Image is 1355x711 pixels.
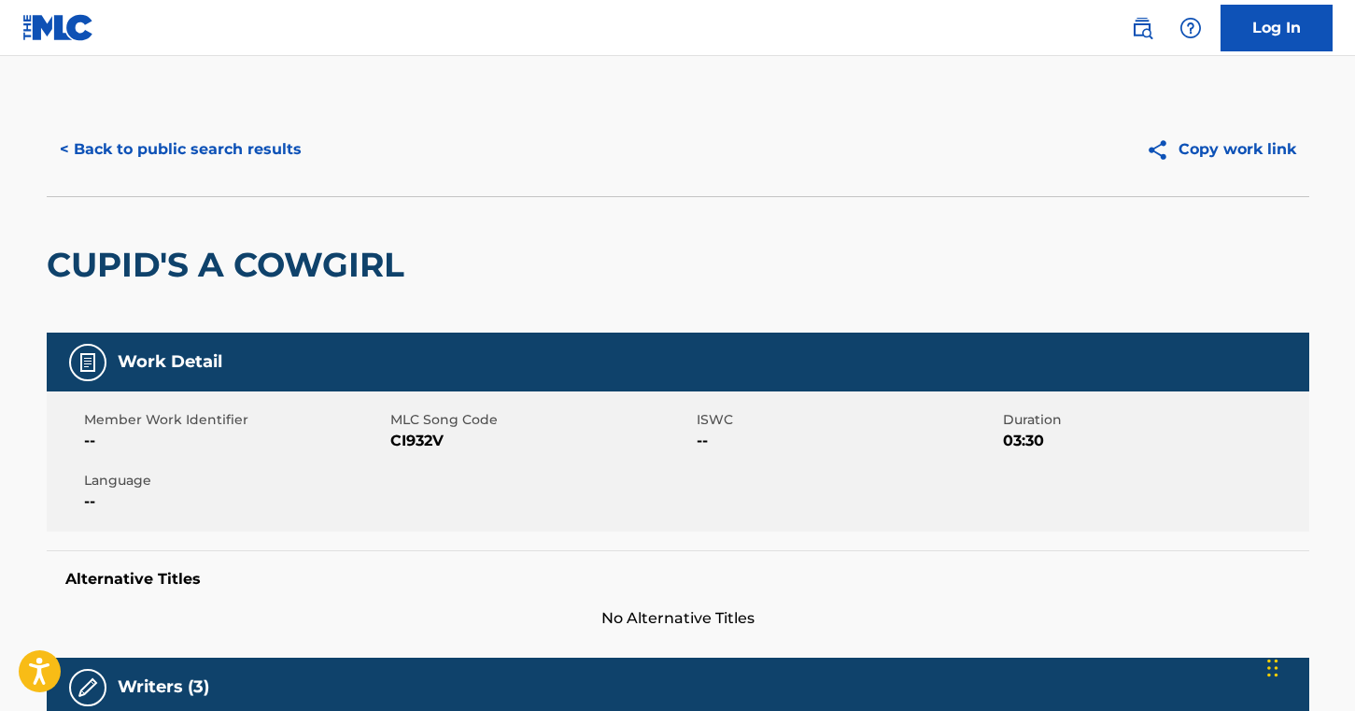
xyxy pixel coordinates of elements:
img: help [1179,17,1202,39]
span: 03:30 [1003,430,1305,452]
img: search [1131,17,1153,39]
img: MLC Logo [22,14,94,41]
h5: Alternative Titles [65,570,1291,589]
a: Log In [1221,5,1333,51]
span: MLC Song Code [390,410,692,430]
button: Copy work link [1133,126,1309,173]
div: Drag [1267,640,1278,696]
img: Work Detail [77,351,99,374]
span: Member Work Identifier [84,410,386,430]
span: No Alternative Titles [47,607,1309,630]
h5: Work Detail [118,351,222,373]
span: -- [84,491,386,513]
iframe: Chat Widget [1262,621,1355,711]
img: Copy work link [1146,138,1179,162]
a: Public Search [1123,9,1161,47]
h5: Writers (3) [118,676,209,698]
span: CI932V [390,430,692,452]
span: ISWC [697,410,998,430]
button: < Back to public search results [47,126,315,173]
span: -- [84,430,386,452]
div: Help [1172,9,1209,47]
span: -- [697,430,998,452]
span: Duration [1003,410,1305,430]
h2: CUPID'S A COWGIRL [47,244,414,286]
img: Writers [77,676,99,699]
span: Language [84,471,386,491]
